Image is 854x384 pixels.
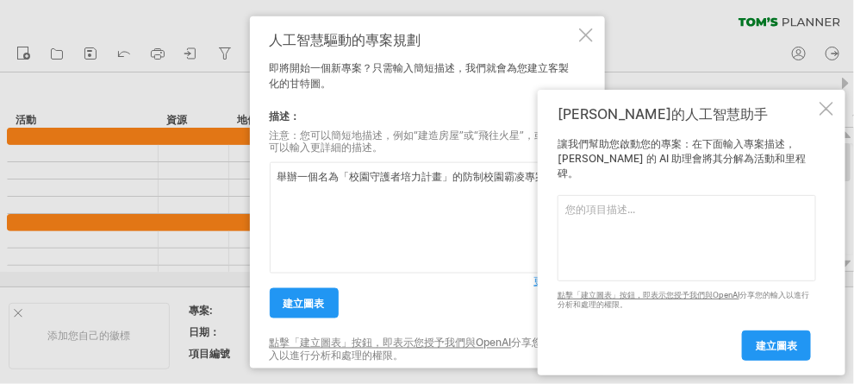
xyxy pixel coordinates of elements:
[534,274,576,287] font: 更多選擇
[280,349,404,362] font: 以進行分析和處理的權限。
[270,337,512,349] a: 點擊「建立圖表」按鈕，即表示您授予我們與OpenAI
[756,339,797,352] font: 建立圖表
[270,128,566,153] font: 注意：您可以簡短地描述，例如“建造房屋”或“飛往火星”，或者您可以輸入更詳細的描述。
[558,137,806,179] font: 讓我們幫助您啟動您的專案：在下面輸入專案描述，[PERSON_NAME] 的 AI 助理會將其分解為活動和里程碑。
[270,30,421,47] font: 人工智慧驅動的專案規劃
[270,288,339,318] a: 建立圖表
[558,290,739,299] a: 點擊「建立圖表」按鈕，即表示您授予我們與OpenAI
[284,297,325,310] font: 建立圖表
[534,274,576,289] a: 更多選擇
[270,109,301,122] font: 描述：
[742,330,811,361] a: 建立圖表
[558,290,809,309] font: 以進行分析和處理的權限。
[270,337,564,362] font: 分享您的輸入
[270,60,570,89] font: 即將開始一個新專案？只需輸入簡短描述，我們就會為您建立客製化的甘特圖。
[558,105,768,123] font: [PERSON_NAME]的人工智慧助手
[739,290,786,299] font: 分享您的輸入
